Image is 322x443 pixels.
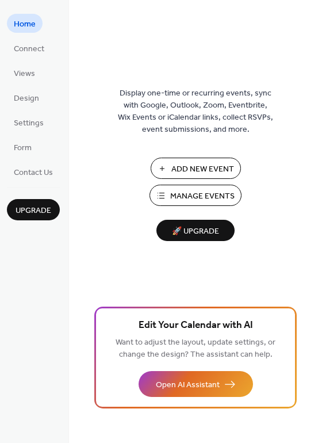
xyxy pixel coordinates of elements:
[16,205,51,217] span: Upgrade
[139,371,253,397] button: Open AI Assistant
[7,113,51,132] a: Settings
[14,167,53,179] span: Contact Us
[116,335,275,362] span: Want to adjust the layout, update settings, or change the design? The assistant can help.
[163,224,228,239] span: 🚀 Upgrade
[7,63,42,82] a: Views
[7,162,60,181] a: Contact Us
[7,88,46,107] a: Design
[7,199,60,220] button: Upgrade
[118,87,273,136] span: Display one-time or recurring events, sync with Google, Outlook, Zoom, Eventbrite, Wix Events or ...
[156,220,235,241] button: 🚀 Upgrade
[149,185,241,206] button: Manage Events
[156,379,220,391] span: Open AI Assistant
[14,68,35,80] span: Views
[14,142,32,154] span: Form
[151,158,241,179] button: Add New Event
[7,39,51,58] a: Connect
[139,318,253,334] span: Edit Your Calendar with AI
[14,117,44,129] span: Settings
[171,163,234,175] span: Add New Event
[14,93,39,105] span: Design
[7,138,39,156] a: Form
[14,18,36,30] span: Home
[14,43,44,55] span: Connect
[7,14,43,33] a: Home
[170,190,235,203] span: Manage Events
